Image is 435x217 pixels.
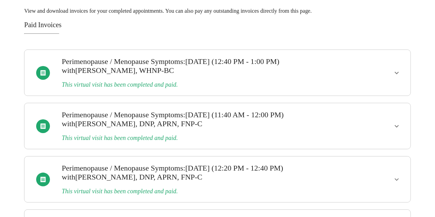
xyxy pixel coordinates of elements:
span: Perimenopause / Menopause Symptoms [62,57,183,66]
h3: : [DATE] (12:40 PM - 1:00 PM) [62,57,336,75]
span: with [PERSON_NAME], WHNP-BC [62,66,174,75]
span: Perimenopause / Menopause Symptoms [62,164,183,172]
span: with [PERSON_NAME], DNP, APRN, FNP-C [62,173,202,181]
span: with [PERSON_NAME], DNP, APRN, FNP-C [62,119,202,128]
h3: This virtual visit has been completed and paid. [62,188,336,195]
h3: : [DATE] (11:40 AM - 12:00 PM) [62,110,336,128]
button: show more [389,118,405,134]
h3: This virtual visit has been completed and paid. [62,134,336,142]
h3: This virtual visit has been completed and paid. [62,81,336,88]
h3: : [DATE] (12:20 PM - 12:40 PM) [62,164,336,182]
h3: Paid Invoices [24,21,411,29]
p: View and download invoices for your completed appointments. You can also pay any outstanding invo... [24,8,411,14]
button: show more [389,171,405,188]
button: show more [389,65,405,81]
span: Perimenopause / Menopause Symptoms [62,110,183,119]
